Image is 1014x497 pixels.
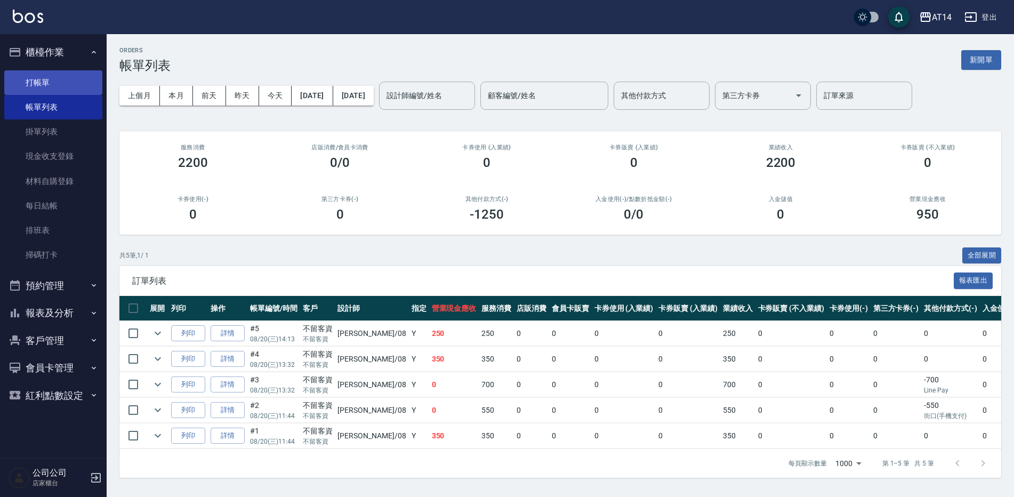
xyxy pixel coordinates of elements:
[549,423,592,448] td: 0
[335,347,408,372] td: [PERSON_NAME] /08
[171,376,205,393] button: 列印
[656,372,720,397] td: 0
[479,347,514,372] td: 350
[250,334,297,344] p: 08/20 (三) 14:13
[13,10,43,23] img: Logo
[4,272,102,300] button: 預約管理
[720,347,755,372] td: 350
[303,426,333,437] div: 不留客資
[119,47,171,54] h2: ORDERS
[479,296,514,321] th: 服務消費
[429,398,479,423] td: 0
[208,296,247,321] th: 操作
[656,423,720,448] td: 0
[303,411,333,421] p: 不留客資
[961,50,1001,70] button: 新開單
[4,382,102,410] button: 紅利點數設定
[247,347,300,372] td: #4
[916,207,939,222] h3: 950
[755,372,827,397] td: 0
[882,459,934,468] p: 第 1–5 筆 共 5 筆
[924,411,977,421] p: 街口(手機支付)
[247,296,300,321] th: 帳單編號/時間
[827,347,871,372] td: 0
[479,372,514,397] td: 700
[921,321,980,346] td: 0
[924,386,977,395] p: Line Pay
[279,196,401,203] h2: 第三方卡券(-)
[888,6,910,28] button: save
[171,351,205,367] button: 列印
[592,296,656,321] th: 卡券使用 (入業績)
[9,467,30,488] img: Person
[867,196,988,203] h2: 營業現金應收
[247,321,300,346] td: #5
[514,296,549,321] th: 店販消費
[960,7,1001,27] button: 登出
[4,327,102,355] button: 客戶管理
[592,321,656,346] td: 0
[178,155,208,170] h3: 2200
[549,398,592,423] td: 0
[303,437,333,446] p: 不留客資
[211,376,245,393] a: 詳情
[333,86,374,106] button: [DATE]
[119,251,149,260] p: 共 5 筆, 1 / 1
[429,372,479,397] td: 0
[119,58,171,73] h3: 帳單列表
[656,398,720,423] td: 0
[250,386,297,395] p: 08/20 (三) 13:32
[827,423,871,448] td: 0
[171,428,205,444] button: 列印
[279,144,401,151] h2: 店販消費 /會員卡消費
[479,321,514,346] td: 250
[755,296,827,321] th: 卡券販賣 (不入業績)
[335,372,408,397] td: [PERSON_NAME] /08
[171,402,205,419] button: 列印
[921,398,980,423] td: -550
[924,155,931,170] h3: 0
[409,398,429,423] td: Y
[330,155,350,170] h3: 0/0
[479,398,514,423] td: 550
[150,402,166,418] button: expand row
[720,196,842,203] h2: 入金儲值
[921,347,980,372] td: 0
[147,296,168,321] th: 展開
[335,398,408,423] td: [PERSON_NAME] /08
[573,144,695,151] h2: 卡券販賣 (入業績)
[303,323,333,334] div: 不留客資
[479,423,514,448] td: 350
[409,347,429,372] td: Y
[656,321,720,346] td: 0
[211,428,245,444] a: 詳情
[915,6,956,28] button: AT14
[426,144,548,151] h2: 卡券使用 (入業績)
[168,296,208,321] th: 列印
[755,398,827,423] td: 0
[592,347,656,372] td: 0
[831,449,865,478] div: 1000
[33,478,87,488] p: 店家櫃台
[335,423,408,448] td: [PERSON_NAME] /08
[4,354,102,382] button: 會員卡管理
[755,347,827,372] td: 0
[4,95,102,119] a: 帳單列表
[962,247,1002,264] button: 全部展開
[871,347,922,372] td: 0
[921,372,980,397] td: -700
[921,423,980,448] td: 0
[790,87,807,104] button: Open
[871,321,922,346] td: 0
[429,423,479,448] td: 350
[777,207,784,222] h3: 0
[303,360,333,370] p: 不留客資
[871,398,922,423] td: 0
[961,54,1001,65] a: 新開單
[247,398,300,423] td: #2
[470,207,504,222] h3: -1250
[426,196,548,203] h2: 其他付款方式(-)
[193,86,226,106] button: 前天
[132,276,954,286] span: 訂單列表
[720,398,755,423] td: 550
